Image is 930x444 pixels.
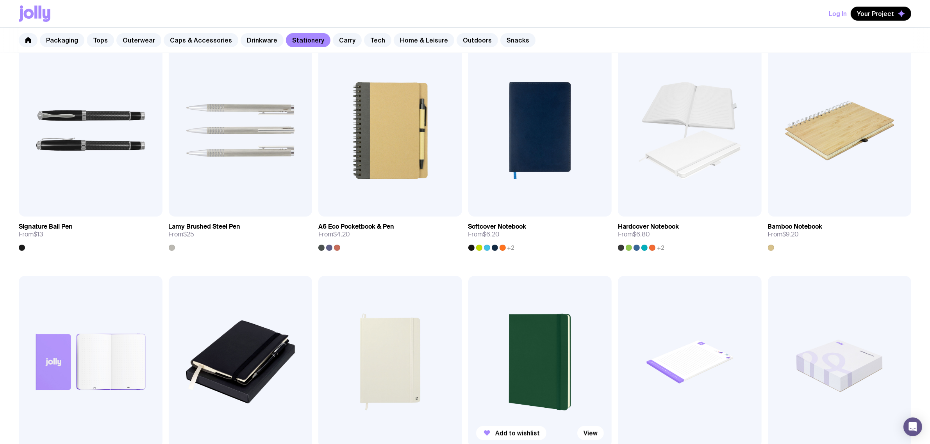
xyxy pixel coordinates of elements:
a: Lamy Brushed Steel PenFrom$25 [169,217,312,251]
a: A6 Eco Pocketbook & PenFrom$4.20 [318,217,462,251]
a: Tops [87,33,114,47]
a: Packaging [40,33,84,47]
span: From [468,231,500,238]
a: Home & Leisure [394,33,454,47]
span: Add to wishlist [496,429,540,437]
span: +2 [657,245,664,251]
h3: Signature Ball Pen [19,223,73,231]
h3: Hardcover Notebook [618,223,679,231]
span: From [318,231,350,238]
button: Your Project [851,7,911,21]
span: From [169,231,195,238]
a: Caps & Accessories [164,33,238,47]
h3: Softcover Notebook [468,223,527,231]
a: Snacks [500,33,536,47]
span: $4.20 [333,230,350,238]
a: Tech [364,33,391,47]
a: Bamboo NotebookFrom$9.20 [768,217,912,251]
span: +2 [507,245,515,251]
span: From [19,231,43,238]
a: Stationery [286,33,330,47]
a: View [577,426,604,440]
span: $6.20 [483,230,500,238]
a: Drinkware [241,33,284,47]
a: Hardcover NotebookFrom$6.80+2 [618,217,762,251]
a: Softcover NotebookFrom$6.20+2 [468,217,612,251]
span: $9.20 [783,230,799,238]
button: Log In [829,7,847,21]
button: Add to wishlist [476,426,546,440]
a: Outdoors [457,33,498,47]
a: Signature Ball PenFrom$13 [19,217,162,251]
h3: A6 Eco Pocketbook & Pen [318,223,394,231]
a: Carry [333,33,362,47]
a: Outerwear [116,33,161,47]
h3: Lamy Brushed Steel Pen [169,223,241,231]
h3: Bamboo Notebook [768,223,823,231]
span: From [618,231,650,238]
span: $6.80 [633,230,650,238]
span: $25 [184,230,195,238]
span: $13 [34,230,43,238]
span: From [768,231,799,238]
span: Your Project [857,10,894,18]
div: Open Intercom Messenger [903,417,922,436]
